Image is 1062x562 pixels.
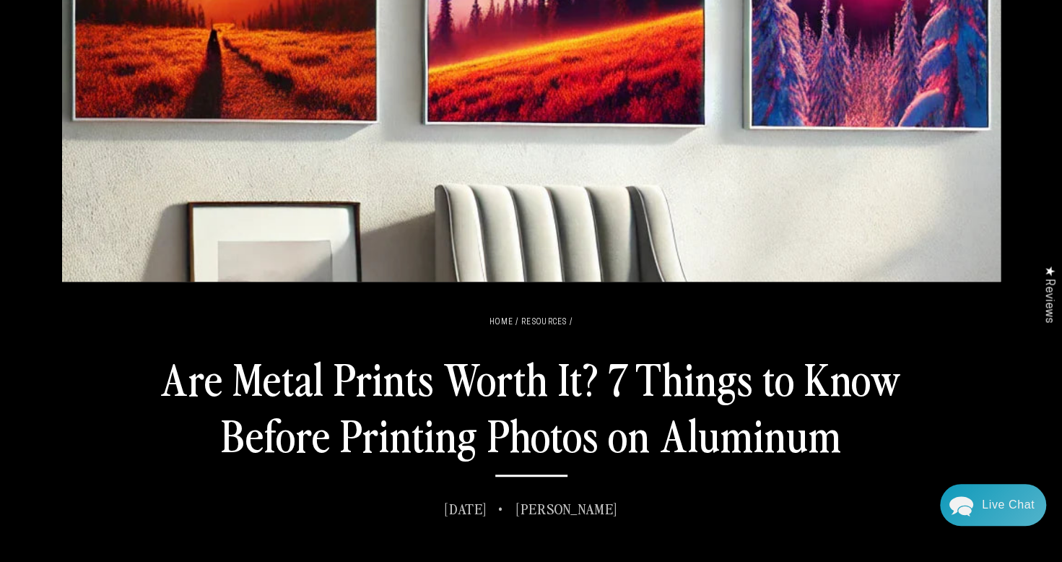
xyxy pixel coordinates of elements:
a: Resources [521,319,567,327]
a: Home [489,319,513,327]
div: Contact Us Directly [982,484,1035,526]
span: / [570,319,573,327]
div: Chat widget toggle [940,484,1046,526]
h1: Are Metal Prints Worth It? 7 Things to Know Before Printing Photos on Aluminum [108,350,954,477]
span: / [515,319,518,327]
span: [PERSON_NAME] [515,498,618,518]
div: Click to open Judge.me floating reviews tab [1035,254,1062,334]
nav: breadcrumbs [108,318,954,328]
time: [DATE] [444,498,487,518]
